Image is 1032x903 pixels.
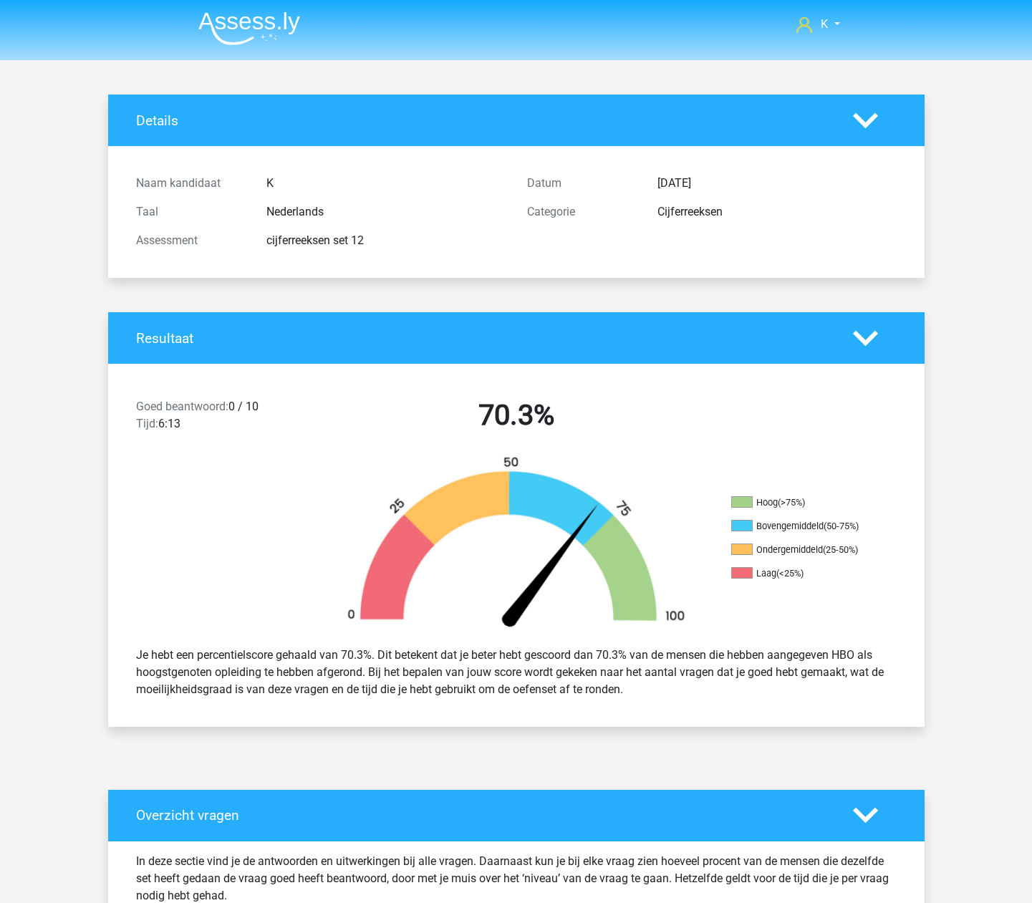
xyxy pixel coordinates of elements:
div: Categorie [516,203,647,221]
li: Laag [731,567,874,580]
div: K [256,175,516,192]
div: Naam kandidaat [125,175,256,192]
h4: Overzicht vragen [136,807,831,824]
div: Nederlands [256,203,516,221]
div: (>75%) [778,497,805,508]
img: Assessly [198,11,300,45]
div: Cijferreeksen [647,203,907,221]
div: (<25%) [776,568,804,579]
div: (50-75%) [824,521,859,531]
h4: Details [136,112,831,129]
div: [DATE] [647,175,907,192]
span: K [821,17,828,31]
li: Hoog [731,496,874,509]
h2: 70.3% [332,398,701,433]
div: (25-50%) [823,544,858,555]
a: K [791,16,845,33]
span: Tijd: [136,417,158,430]
div: 0 / 10 6:13 [125,398,321,438]
li: Ondergemiddeld [731,544,874,556]
div: Assessment [125,232,256,249]
div: Je hebt een percentielscore gehaald van 70.3%. Dit betekent dat je beter hebt gescoord dan 70.3% ... [125,641,907,704]
li: Bovengemiddeld [731,520,874,533]
div: Datum [516,175,647,192]
span: Goed beantwoord: [136,400,228,413]
img: 70.70fe67b65bcd.png [323,455,710,635]
div: Taal [125,203,256,221]
h4: Resultaat [136,330,831,347]
div: cijferreeksen set 12 [256,232,516,249]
